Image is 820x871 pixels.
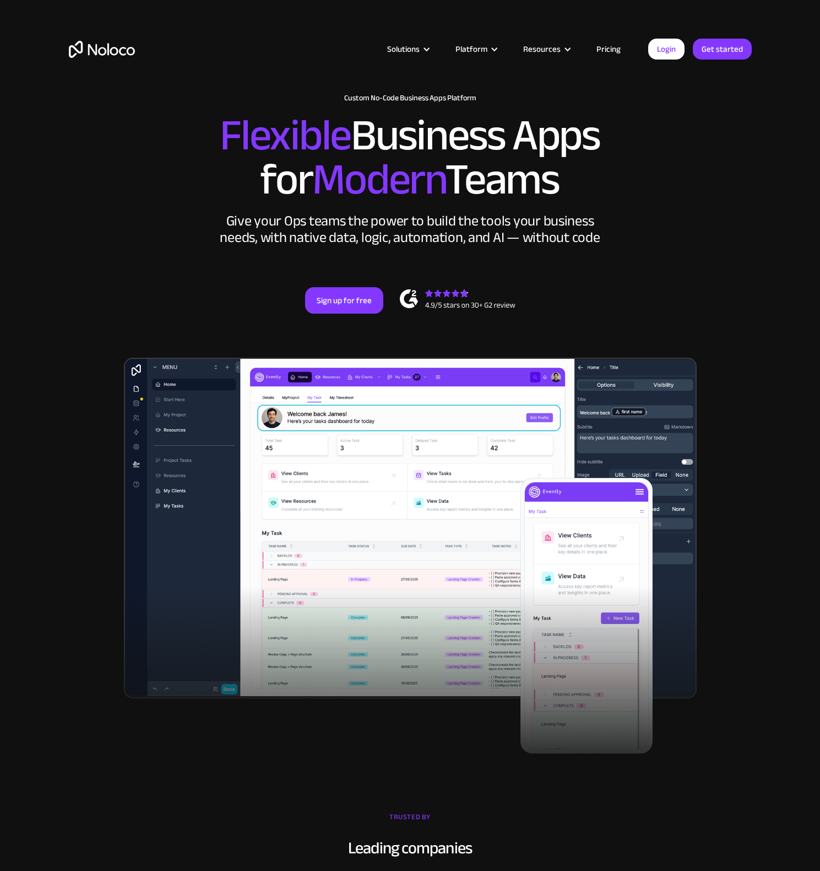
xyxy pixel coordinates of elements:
[455,42,487,56] div: Platform
[218,213,603,246] div: Give your Ops teams the power to build the tools your business needs, with native data, logic, au...
[312,138,445,221] span: Modern
[69,114,752,202] h2: Business Apps for Teams
[373,42,442,56] div: Solutions
[693,39,752,60] a: Get started
[220,94,351,176] span: Flexible
[442,42,509,56] div: Platform
[648,39,685,60] a: Login
[305,287,383,314] a: Sign up for free
[509,42,583,56] div: Resources
[523,42,561,56] div: Resources
[583,42,634,56] a: Pricing
[387,42,420,56] div: Solutions
[69,41,135,58] a: home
